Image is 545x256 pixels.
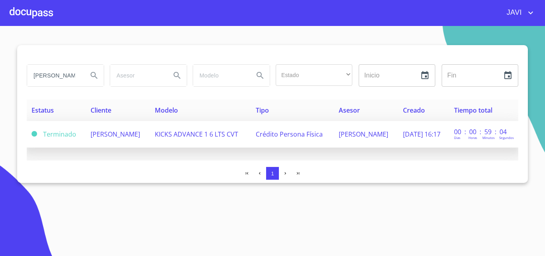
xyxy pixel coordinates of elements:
[85,66,104,85] button: Search
[110,65,164,86] input: search
[168,66,187,85] button: Search
[499,135,514,140] p: Segundos
[251,66,270,85] button: Search
[91,130,140,139] span: [PERSON_NAME]
[501,6,526,19] span: JAVI
[339,106,360,115] span: Asesor
[276,64,352,86] div: ​
[155,106,178,115] span: Modelo
[193,65,247,86] input: search
[454,127,508,136] p: 00 : 00 : 59 : 04
[256,130,323,139] span: Crédito Persona Física
[501,6,535,19] button: account of current user
[27,65,81,86] input: search
[339,130,388,139] span: [PERSON_NAME]
[32,106,54,115] span: Estatus
[266,167,279,180] button: 1
[91,106,111,115] span: Cliente
[32,131,37,137] span: Terminado
[155,130,238,139] span: KICKS ADVANCE 1 6 LTS CVT
[256,106,269,115] span: Tipo
[454,106,492,115] span: Tiempo total
[482,135,495,140] p: Minutos
[43,130,76,139] span: Terminado
[271,171,274,177] span: 1
[468,135,477,140] p: Horas
[454,135,460,140] p: Dias
[403,130,440,139] span: [DATE] 16:17
[403,106,425,115] span: Creado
